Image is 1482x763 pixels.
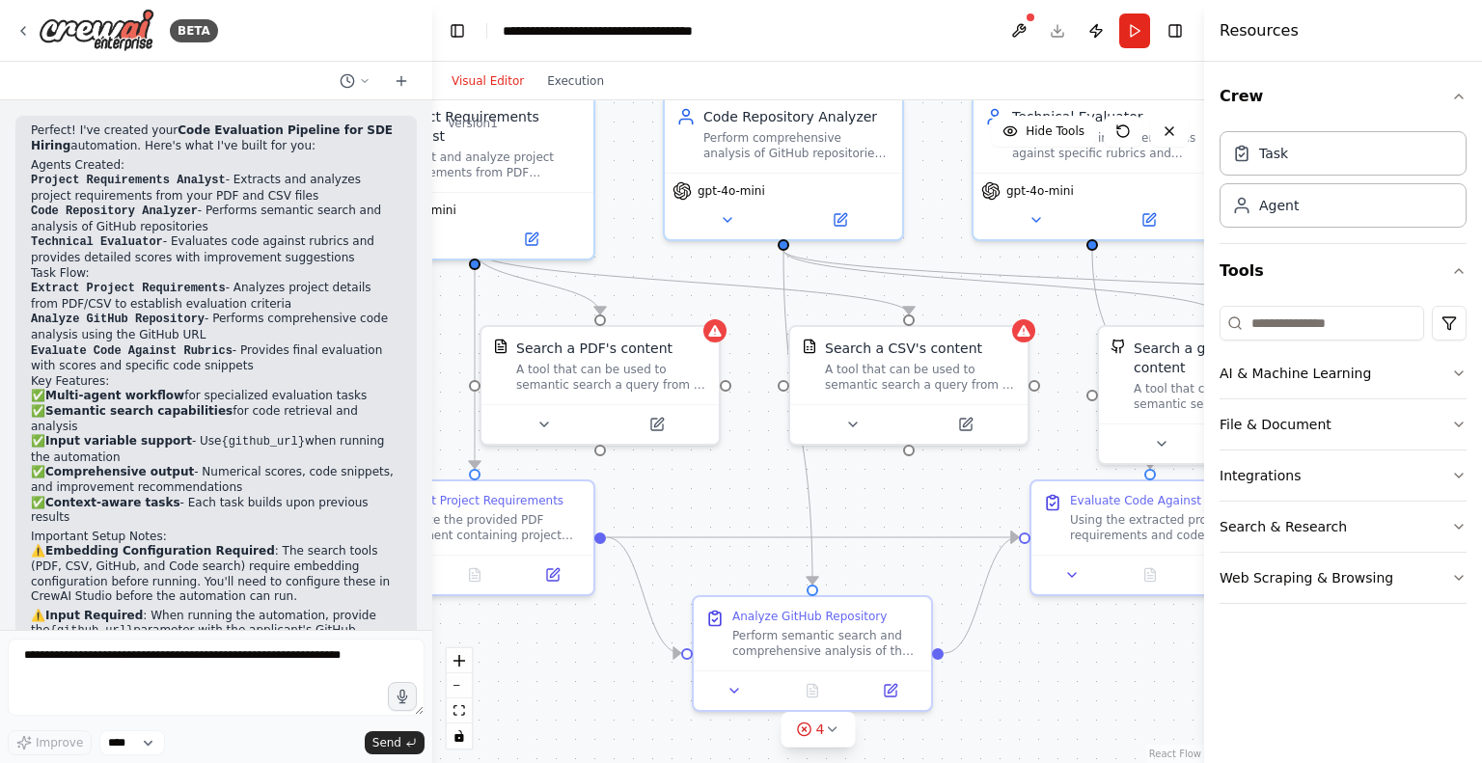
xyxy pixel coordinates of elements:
div: Technical Evaluator [1012,107,1199,126]
button: Open in side panel [519,563,586,586]
strong: Code Evaluation Pipeline for SDE Hiring [31,123,393,152]
div: BETA [170,19,218,42]
code: {github_url} [221,435,304,449]
div: Extract Project RequirementsAnalyze the provided PDF document containing project details and the ... [354,479,595,596]
button: 4 [782,712,856,748]
g: Edge from ebb8aa3f-a2c9-4509-bb13-8e7bee2bc289 to d4ffdc21-64c5-4606-91b0-10741d6f0caf [944,528,1018,663]
code: Extract Project Requirements [31,282,226,295]
div: Agent [1259,196,1299,215]
img: Logo [39,9,154,52]
h2: Key Features: [31,374,401,390]
button: Improve [8,730,92,755]
h2: Task Flow: [31,266,401,282]
div: A tool that can be used to semantic search a query from a PDF's content. [516,362,707,393]
span: Send [372,735,401,750]
div: Code Repository AnalyzerPerform comprehensive analysis of GitHub repositories by examining code s... [663,94,904,241]
div: Version 1 [448,116,498,131]
g: Edge from 913cbd44-673f-4e09-96ae-eaba2451305c to ebb8aa3f-a2c9-4509-bb13-8e7bee2bc289 [606,528,680,663]
div: Analyze GitHub RepositoryPerform semantic search and comprehensive analysis of the applicant's Gi... [692,595,933,712]
nav: breadcrumb [503,21,720,41]
button: zoom in [447,648,472,673]
button: fit view [447,698,472,723]
div: Analyze GitHub Repository [732,609,887,624]
div: Perform comprehensive analysis of GitHub repositories by examining code structure, implementation... [703,130,891,161]
h2: Important Setup Notes: [31,530,401,545]
button: Open in side panel [602,413,711,436]
button: AI & Machine Learning [1220,348,1467,398]
li: - Evaluates code against rubrics and provides detailed scores with improvement suggestions [31,234,401,265]
button: Hide Tools [991,116,1096,147]
strong: Semantic search capabilities [45,404,233,418]
p: Perfect! I've created your automation. Here's what I've built for you: [31,123,401,153]
button: Search & Research [1220,502,1467,552]
a: React Flow attribution [1149,749,1201,759]
button: Hide left sidebar [444,17,471,44]
code: {github_url} [50,624,133,638]
button: toggle interactivity [447,723,472,749]
button: Start a new chat [386,69,417,93]
p: ✅ for specialized evaluation tasks ✅ for code retrieval and analysis ✅ - Use when running the aut... [31,389,401,525]
g: Edge from da47821a-6a7b-4de6-9264-945ccb9a1fa7 to d4ffdc21-64c5-4606-91b0-10741d6f0caf [1083,250,1160,468]
div: A tool that can be used to semantic search a query from a CSV's content. [825,362,1016,393]
h4: Resources [1220,19,1299,42]
img: GithubSearchTool [1111,339,1126,354]
li: - Analyzes project details from PDF/CSV to establish evaluation criteria [31,281,401,312]
p: ⚠️ : When running the automation, provide the parameter with the applicant's GitHub repository URL. [31,609,401,655]
button: No output available [772,679,854,702]
span: Hide Tools [1026,123,1084,139]
strong: Context-aware tasks [45,496,180,509]
div: Extract Project Requirements [395,493,563,508]
code: Code Repository Analyzer [31,204,198,218]
strong: Multi-agent workflow [45,389,184,402]
div: Technical EvaluatorEvaluate code implementations against specific rubrics and criteria, providing... [972,94,1213,241]
code: Project Requirements Analyst [31,174,226,187]
div: Tools [1220,298,1467,619]
div: GithubSearchToolSearch a github repo's contentA tool that can be used to semantic search a query ... [1097,325,1338,465]
li: - Extracts and analyzes project requirements from your PDF and CSV files [31,173,401,204]
code: Analyze GitHub Repository [31,313,205,326]
button: File & Document [1220,399,1467,450]
button: Crew [1220,69,1467,123]
g: Edge from 913cbd44-673f-4e09-96ae-eaba2451305c to d4ffdc21-64c5-4606-91b0-10741d6f0caf [606,528,1018,547]
button: No output available [1110,563,1192,586]
g: Edge from 80c116f8-3cfb-4a7f-8c6c-fbdb9363506c to ebb8aa3f-a2c9-4509-bb13-8e7bee2bc289 [774,250,822,584]
button: Open in side panel [785,208,894,232]
h2: Agents Created: [31,158,401,174]
span: gpt-4o-mini [698,183,765,199]
img: PDFSearchTool [493,339,508,354]
span: gpt-4o-mini [1006,183,1074,199]
div: React Flow controls [447,648,472,749]
li: - Performs comprehensive code analysis using the GitHub URL [31,312,401,342]
strong: Input variable support [45,434,192,448]
code: Evaluate Code Against Rubrics [31,344,233,358]
div: Evaluate Code Against Rubrics [1070,493,1248,508]
div: Analyze the provided PDF document containing project details and the CSV file with applicant info... [395,512,582,543]
p: ⚠️ : The search tools (PDF, CSV, GitHub, and Code search) require embedding configuration before ... [31,544,401,604]
div: Project Requirements AnalystExtract and analyze project requirements from PDF documents and CSV f... [354,94,595,260]
strong: Comprehensive output [45,465,194,478]
button: Open in side panel [1094,208,1203,232]
li: - Provides final evaluation with scores and specific code snippets [31,343,401,374]
strong: Embedding Configuration Required [45,544,275,558]
div: Search a PDF's content [516,339,672,358]
button: Web Scraping & Browsing [1220,553,1467,603]
div: Code Repository Analyzer [703,107,891,126]
div: A tool that can be used to semantic search a query from a github repo's content. This is not the ... [1134,381,1325,412]
button: Switch to previous chat [332,69,378,93]
button: Tools [1220,244,1467,298]
g: Edge from 9a3a1170-e6fd-4d39-8a3b-ec453ee2842e to 4e305084-a807-42c3-a95d-4912a3be61a9 [465,250,919,313]
div: Project Requirements Analyst [395,107,582,146]
li: - Performs semantic search and analysis of GitHub repositories [31,204,401,234]
div: Using the extracted project requirements and code analysis, evaluate the applicant's implementati... [1070,512,1257,543]
button: Visual Editor [440,69,535,93]
span: Improve [36,735,83,750]
strong: Input Required [45,609,143,622]
span: 4 [816,720,825,739]
button: zoom out [447,673,472,698]
div: CSVSearchToolSearch a CSV's contentA tool that can be used to semantic search a query from a CSV'... [788,325,1029,446]
button: Hide right sidebar [1162,17,1189,44]
button: Execution [535,69,616,93]
img: CSVSearchTool [802,339,817,354]
button: Click to speak your automation idea [388,682,417,711]
g: Edge from 9a3a1170-e6fd-4d39-8a3b-ec453ee2842e to 913cbd44-673f-4e09-96ae-eaba2451305c [465,250,484,468]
